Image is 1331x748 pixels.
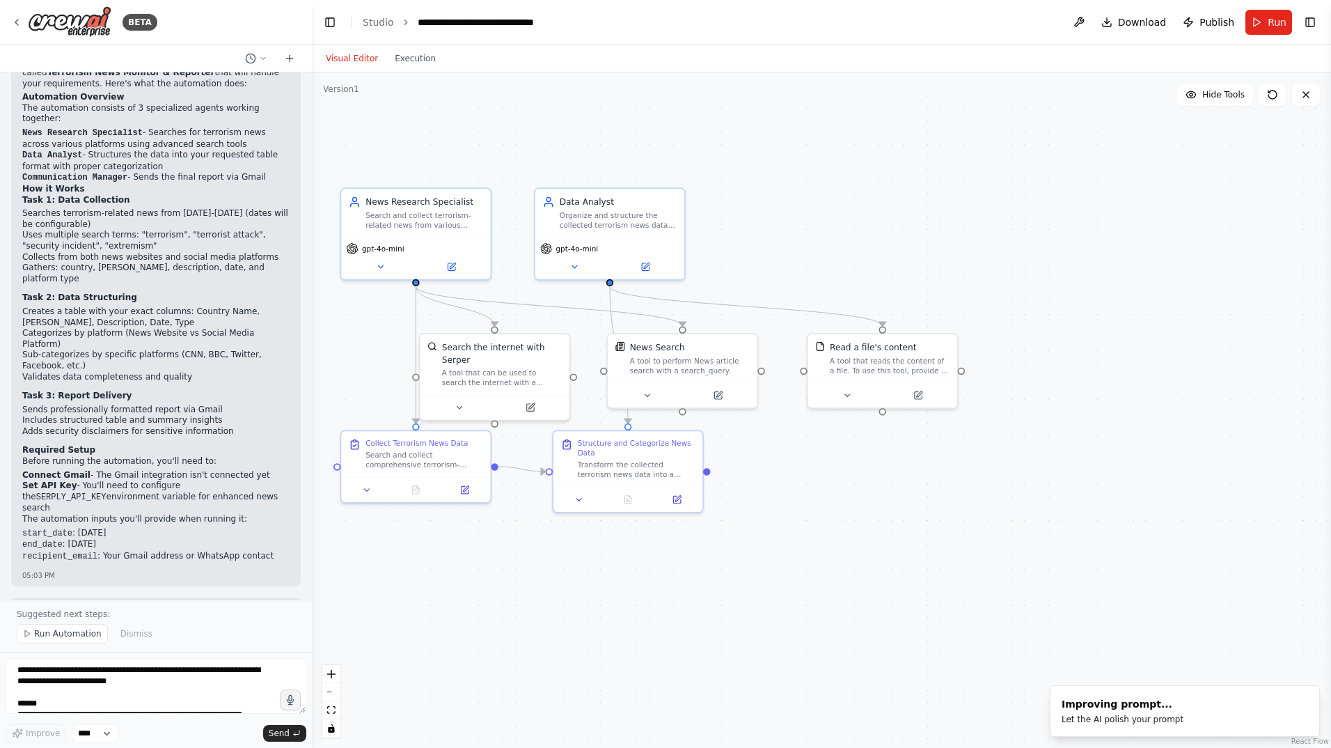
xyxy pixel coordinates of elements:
button: Show right sidebar [1300,13,1320,32]
div: Data Analyst [560,196,677,208]
button: Open in side panel [684,388,752,403]
div: A tool that can be used to search the internet with a search_query. Supports different search typ... [442,368,562,388]
li: : [DATE] [22,528,290,540]
code: Communication Manager [22,173,127,182]
li: : [DATE] [22,539,290,551]
code: News Research Specialist [22,128,143,138]
button: Open in side panel [611,260,679,274]
div: Let the AI polish your prompt [1062,714,1183,725]
li: Creates a table with your exact columns: Country Name, [PERSON_NAME], Description, Date, Type [22,306,290,328]
nav: breadcrumb [363,15,574,29]
div: SerperDevToolSearch the internet with SerperA tool that can be used to search the internet with a... [419,333,571,421]
li: - The Gmail integration isn't connected yet [22,470,290,481]
img: SerperDevTool [427,341,437,351]
g: Edge from d9f7726f-a3a4-421c-9915-d52db3cecb5c to 43a0e0c7-0ae2-4feb-8382-dd5f582b835d [410,286,688,326]
span: Hide Tools [1202,89,1245,100]
button: Click to speak your automation idea [280,689,301,710]
button: No output available [391,483,442,497]
li: Collects from both news websites and social media platforms [22,252,290,263]
div: A tool to perform News article search with a search_query. [630,356,750,375]
li: - Sends the final report via Gmail [22,172,290,184]
button: Publish [1177,10,1240,35]
li: Categorizes by platform (News Website vs Social Media Platform) [22,328,290,350]
div: Search the internet with Serper [442,341,562,366]
div: BETA [123,14,157,31]
span: Improve [26,728,60,739]
li: - Structures the data into your requested table format with proper categorization [22,150,290,172]
code: SERPLY_API_KEY [36,492,107,502]
strong: Required Setup [22,445,95,455]
li: Includes structured table and summary insights [22,415,290,426]
div: React Flow controls [322,665,340,738]
button: Run Automation [17,624,108,644]
button: No output available [602,492,654,507]
button: Improve [6,724,66,742]
g: Edge from 2c651f75-da81-4230-88b3-f1ab191c6f1a to 57533e14-a4a0-42cf-8f27-4830de0e6ca6 [604,286,888,326]
span: Run [1268,15,1286,29]
span: gpt-4o-mini [362,244,404,254]
button: Hide Tools [1177,84,1253,106]
button: Dismiss [113,624,159,644]
div: 05:03 PM [22,570,290,581]
li: Uses multiple search terms: "terrorism", "terrorist attack", "security incident", "extremism" [22,230,290,251]
strong: Connect Gmail [22,470,90,480]
code: end_date [22,540,63,550]
strong: Task 1: Data Collection [22,195,130,205]
div: SerplyNewsSearchToolNews SearchA tool to perform News article search with a search_query. [607,333,759,409]
g: Edge from 8d48a8f2-b60c-436a-a8dd-0a1e542b2b6b to f2f506e0-2f59-453f-b425-ba0be82b0ac0 [498,460,546,477]
strong: How it Works [22,184,85,194]
li: - You'll need to configure the environment variable for enhanced news search [22,481,290,514]
strong: Terrorism News Monitor & Reporter [47,68,215,77]
button: toggle interactivity [322,719,340,738]
li: Searches terrorism-related news from [DATE]-[DATE] (dates will be configurable) [22,208,290,230]
li: Validates data completeness and quality [22,372,290,383]
div: Search and collect terrorism-related news from various sources including news websites and social... [365,210,483,230]
a: Studio [363,17,394,28]
div: Data AnalystOrganize and structure the collected terrorism news data into a comprehensive table f... [534,187,686,280]
button: Open in side panel [496,400,564,415]
li: Adds security disclaimers for sensitive information [22,426,290,437]
div: Collect Terrorism News Data [365,439,468,449]
strong: Task 3: Report Delivery [22,391,132,400]
span: Publish [1199,15,1234,29]
button: Run [1245,10,1292,35]
p: Perfect! I've created a comprehensive automation called that will handle your requirements. Here'... [22,56,290,89]
img: SerplyNewsSearchTool [615,341,625,351]
g: Edge from 2c651f75-da81-4230-88b3-f1ab191c6f1a to f2f506e0-2f59-453f-b425-ba0be82b0ac0 [604,286,634,423]
p: Before running the automation, you'll need to: [22,456,290,467]
li: - Searches for terrorism news across various platforms using advanced search tools [22,127,290,150]
li: Sub-categorizes by specific platforms (CNN, BBC, Twitter, Facebook, etc.) [22,350,290,371]
li: Sends professionally formatted report via Gmail [22,405,290,416]
div: Transform the collected terrorism news data into a structured table format with the following req... [578,460,695,480]
span: gpt-4o-mini [556,244,598,254]
button: Open in side panel [444,483,486,497]
span: Dismiss [120,628,152,639]
button: Hide left sidebar [320,13,340,32]
div: News Research Specialist [365,196,483,208]
div: Structure and Categorize News DataTransform the collected terrorism news data into a structured t... [552,430,704,513]
g: Edge from d9f7726f-a3a4-421c-9915-d52db3cecb5c to 8d48a8f2-b60c-436a-a8dd-0a1e542b2b6b [410,286,422,423]
span: Run Automation [34,628,102,639]
code: recipient_email [22,552,97,561]
li: : Your Gmail address or WhatsApp contact [22,551,290,563]
div: Structure and Categorize News Data [578,439,695,458]
img: Logo [28,6,111,38]
p: Suggested next steps: [17,609,295,620]
button: zoom out [322,683,340,701]
span: Download [1118,15,1167,29]
button: Start a new chat [278,50,301,67]
code: start_date [22,529,72,538]
code: Data Analyst [22,150,82,160]
button: Open in side panel [656,492,698,507]
div: Search and collect comprehensive terrorism-related news from {start_date} to {end_date} using mul... [365,451,483,470]
div: Collect Terrorism News DataSearch and collect comprehensive terrorism-related news from {start_da... [340,430,492,503]
strong: Task 2: Data Structuring [22,293,137,302]
strong: Set API Key [22,481,77,490]
button: Visual Editor [317,50,386,67]
button: fit view [322,701,340,719]
div: Version 1 [323,84,359,95]
button: zoom in [322,665,340,683]
button: Download [1096,10,1172,35]
button: Send [263,725,306,742]
strong: Automation Overview [22,92,124,102]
